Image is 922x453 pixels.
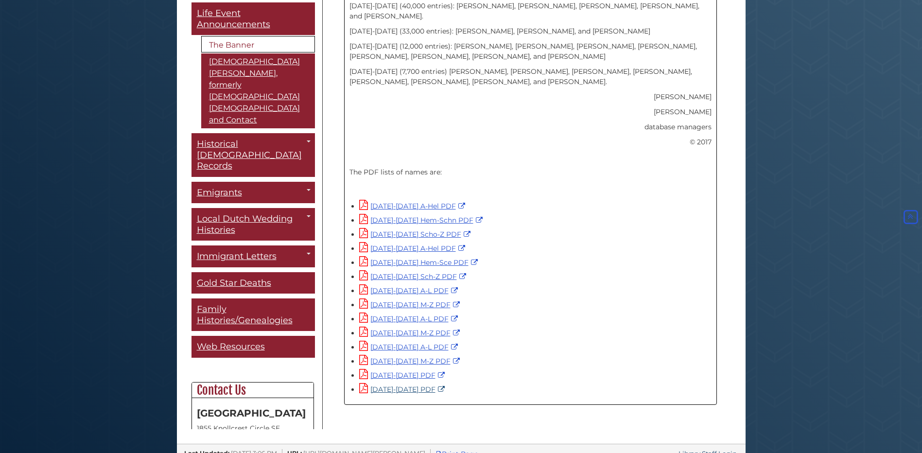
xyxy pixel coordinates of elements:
[197,8,270,30] span: Life Event Announcements
[192,383,313,398] h2: Contact Us
[349,67,712,87] p: [DATE]-[DATE] (7,700 entries) [PERSON_NAME], [PERSON_NAME], [PERSON_NAME], [PERSON_NAME], [PERSON...
[349,92,712,102] p: [PERSON_NAME]
[359,329,462,337] a: [DATE]-[DATE] M-Z PDF
[191,245,315,267] a: Immigrant Letters
[359,371,447,380] a: [DATE]-[DATE] PDF
[191,272,315,294] a: Gold Star Deaths
[359,244,468,253] a: [DATE]-[DATE] A-Hel PDF
[197,187,242,198] span: Emigrants
[197,407,306,419] strong: [GEOGRAPHIC_DATA]
[197,304,293,326] span: Family Histories/Genealogies
[359,286,460,295] a: [DATE]-[DATE] A-L PDF
[191,298,315,331] a: Family Histories/Genealogies
[191,133,315,177] a: Historical [DEMOGRAPHIC_DATA] Records
[191,208,315,241] a: Local Dutch Wedding Histories
[201,53,315,128] a: [DEMOGRAPHIC_DATA][PERSON_NAME], formerly [DEMOGRAPHIC_DATA] [DEMOGRAPHIC_DATA] and Contact
[359,300,462,309] a: [DATE]-[DATE] M-Z PDF
[359,272,469,281] a: [DATE]-[DATE] Sch-Z PDF
[197,423,309,453] address: 1855 Knollcrest Circle SE [GEOGRAPHIC_DATA][US_STATE]-4402
[197,213,293,235] span: Local Dutch Wedding Histories
[359,202,468,210] a: [DATE]-[DATE] A-Hel PDF
[349,107,712,117] p: [PERSON_NAME]
[902,212,920,221] a: Back to Top
[359,343,460,351] a: [DATE]-[DATE] A-L PDF
[197,278,271,288] span: Gold Star Deaths
[349,26,712,36] p: [DATE]-[DATE] (33,000 entries): [PERSON_NAME], [PERSON_NAME], and [PERSON_NAME]
[349,41,712,62] p: [DATE]-[DATE] (12,000 entries): [PERSON_NAME], [PERSON_NAME], [PERSON_NAME], [PERSON_NAME], [PERS...
[349,167,712,177] p: The PDF lists of names are:
[359,230,473,239] a: [DATE]-[DATE] Scho-Z PDF
[359,385,447,394] a: [DATE]-[DATE] PDF
[201,36,315,52] a: The Banner
[191,2,315,35] a: Life Event Announcements
[359,357,462,366] a: [DATE]-[DATE] M-Z PDF
[359,216,485,225] a: [DATE]-[DATE] Hem-Schn PDF
[197,341,265,352] span: Web Resources
[197,251,277,261] span: Immigrant Letters
[349,122,712,132] p: database managers
[191,182,315,204] a: Emigrants
[349,137,712,147] p: © 2017
[197,139,302,171] span: Historical [DEMOGRAPHIC_DATA] Records
[349,1,712,21] p: [DATE]-[DATE] (40,000 entries): [PERSON_NAME], [PERSON_NAME], [PERSON_NAME], [PERSON_NAME], and [...
[191,336,315,358] a: Web Resources
[359,314,460,323] a: [DATE]-[DATE] A-L PDF
[359,258,480,267] a: [DATE]-[DATE] Hem-Sce PDF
